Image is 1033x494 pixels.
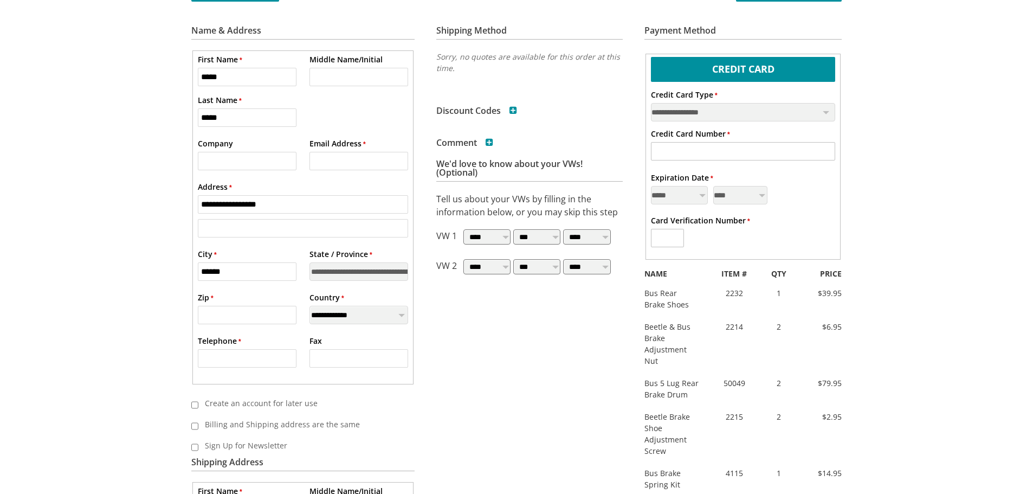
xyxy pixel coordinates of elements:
[436,26,623,40] h3: Shipping Method
[761,377,797,389] div: 2
[796,377,850,389] div: $79.95
[436,106,517,115] h3: Discount Codes
[796,321,850,332] div: $6.95
[191,26,415,40] h3: Name & Address
[198,181,232,193] label: Address
[796,268,850,279] div: PRICE
[198,94,242,106] label: Last Name
[636,321,707,367] div: Beetle & Bus Brake Adjustment Nut
[636,467,707,490] div: Bus Brake Spring Kit
[796,411,850,422] div: $2.95
[309,335,322,347] label: Fax
[309,54,383,65] label: Middle Name/Initial
[644,26,842,40] h3: Payment Method
[707,268,761,279] div: ITEM #
[309,248,372,260] label: State / Province
[651,89,718,100] label: Credit Card Type
[309,292,344,303] label: Country
[761,287,797,299] div: 1
[198,292,214,303] label: Zip
[636,377,707,400] div: Bus 5 Lug Rear Brake Drum
[707,467,761,479] div: 4115
[198,415,400,433] label: Billing and Shipping address are the same
[761,467,797,479] div: 1
[436,193,623,219] p: Tell us about your VWs by filling in the information below, or you may skip this step
[707,411,761,422] div: 2215
[198,394,400,412] label: Create an account for later use
[796,287,850,299] div: $39.95
[309,138,366,149] label: Email Address
[198,248,217,260] label: City
[198,335,241,347] label: Telephone
[651,215,750,226] label: Card Verification Number
[707,287,761,299] div: 2232
[436,138,493,147] h3: Comment
[761,321,797,332] div: 2
[707,377,761,389] div: 50049
[436,51,623,74] p: Sorry, no quotes are available for this order at this time.
[636,287,707,310] div: Bus Rear Brake Shoes
[761,268,797,279] div: QTY
[198,54,242,65] label: First Name
[651,57,836,79] label: Credit Card
[651,172,713,183] label: Expiration Date
[436,159,623,182] h3: We'd love to know about your VWs! (Optional)
[761,411,797,422] div: 2
[636,411,707,457] div: Beetle Brake Shoe Adjustment Screw
[436,229,457,248] p: VW 1
[436,259,457,278] p: VW 2
[198,437,400,454] label: Sign Up for Newsletter
[707,321,761,332] div: 2214
[796,467,850,479] div: $14.95
[636,268,707,279] div: NAME
[651,128,730,139] label: Credit Card Number
[198,138,233,149] label: Company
